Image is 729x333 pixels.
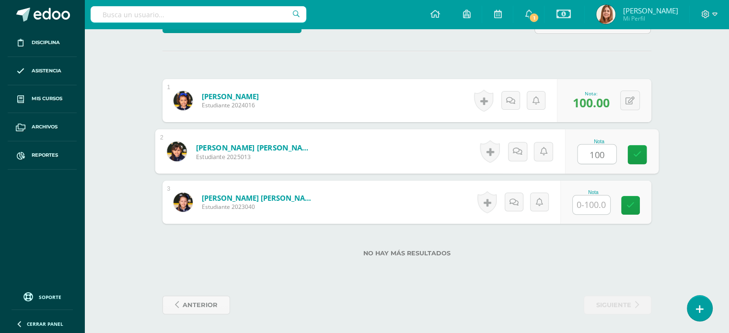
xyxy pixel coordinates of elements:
a: anterior [162,296,230,314]
input: Busca un usuario... [91,6,306,23]
a: Archivos [8,113,77,141]
a: [PERSON_NAME] [202,92,259,101]
span: Estudiante 2024016 [202,101,259,109]
img: 9ddffc2133d90a3b8fa7950f6c1b02ad.png [174,193,193,212]
span: Reportes [32,151,58,159]
span: anterior [183,296,218,314]
span: 1 [529,12,539,23]
span: Asistencia [32,67,61,75]
input: 0-100.0 [573,195,610,214]
label: No hay más resultados [162,250,651,257]
a: Mis cursos [8,85,77,114]
a: Soporte [12,290,73,303]
span: Archivos [32,123,58,131]
div: Nota [572,190,614,195]
span: siguiente [596,296,631,314]
span: Mi Perfil [623,14,678,23]
div: Nota: [573,90,610,97]
img: eafc7362ef00a26beab008e6bbed68b8.png [174,91,193,110]
span: Mis cursos [32,95,62,103]
span: [PERSON_NAME] [623,6,678,15]
img: 2bf56fc5c4b6730262b7e6b7ba74b52e.png [167,141,186,161]
a: Reportes [8,141,77,170]
span: Estudiante 2023040 [202,203,317,211]
span: Estudiante 2025013 [196,152,314,161]
a: Asistencia [8,57,77,85]
input: 0-100.0 [578,145,616,164]
img: eb2ab618cba906d884e32e33fe174f12.png [596,5,615,24]
span: Disciplina [32,39,60,46]
div: Nota [577,138,621,144]
span: 100.00 [573,94,610,111]
span: Soporte [39,294,61,300]
a: Disciplina [8,29,77,57]
a: [PERSON_NAME] [PERSON_NAME] [196,142,314,152]
span: Cerrar panel [27,321,63,327]
a: [PERSON_NAME] [PERSON_NAME] [202,193,317,203]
